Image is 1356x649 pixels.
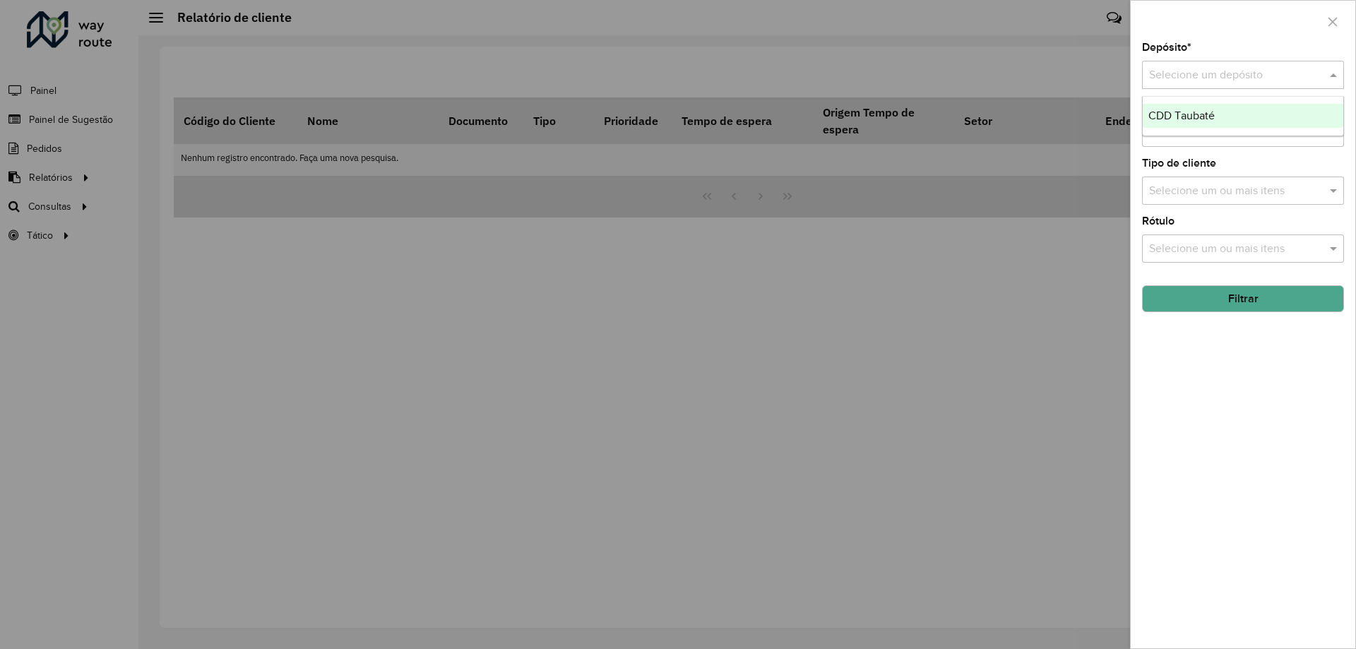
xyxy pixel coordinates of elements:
[1142,213,1174,230] label: Rótulo
[1142,96,1344,136] ng-dropdown-panel: Options list
[1142,285,1344,312] button: Filtrar
[1142,39,1191,56] label: Depósito
[1148,109,1215,121] span: CDD Taubaté
[1142,155,1216,172] label: Tipo de cliente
